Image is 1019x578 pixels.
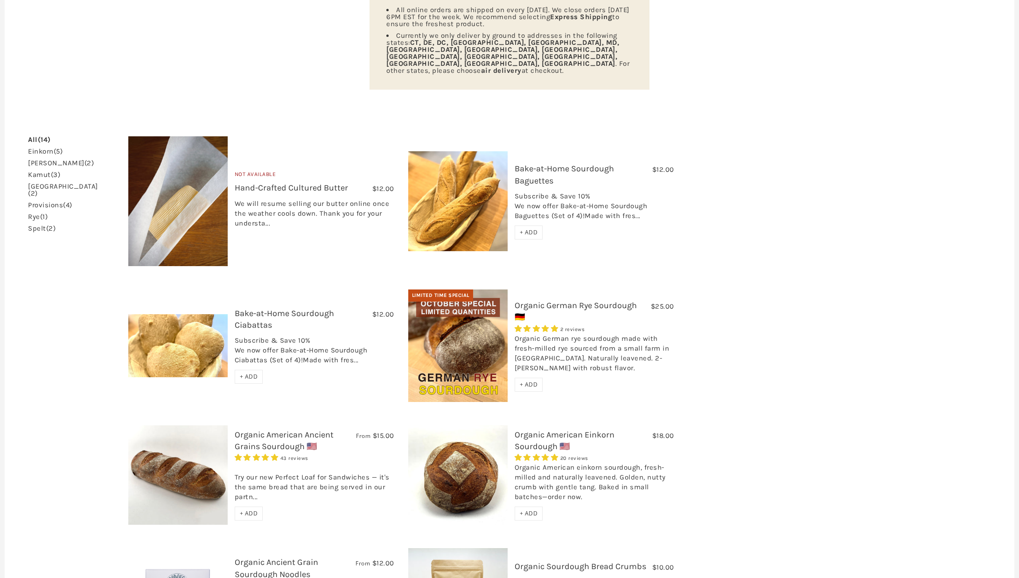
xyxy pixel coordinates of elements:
a: Hand-Crafted Cultured Butter [235,183,348,193]
span: (3) [51,170,61,179]
span: 4.93 stars [235,453,280,462]
img: Organic American Ancient Grains Sourdough 🇺🇸 [128,425,228,525]
img: Organic American Einkorn Sourdough 🇺🇸 [408,425,508,525]
a: spelt(2) [28,225,56,232]
div: Not Available [235,170,394,183]
img: Bake-at-Home Sourdough Baguettes [408,151,508,251]
a: Organic German Rye Sourdough 🇩🇪 [515,300,637,322]
span: 4.95 stars [515,453,560,462]
span: 43 reviews [280,455,308,461]
span: $12.00 [372,310,394,318]
a: Bake-at-Home Sourdough Baguettes [515,163,614,185]
span: $12.00 [372,559,394,567]
strong: Express Shipping [550,13,612,21]
a: Organic American Ancient Grains Sourdough 🇺🇸 [235,430,334,451]
span: + ADD [520,228,538,236]
span: From [356,559,370,567]
span: (2) [28,189,38,197]
span: + ADD [240,373,258,381]
span: 2 reviews [560,326,585,332]
div: Subscribe & Save 10% We now offer Bake-at-Home Sourdough Ciabattas (Set of 4)!Made with fres... [235,336,394,370]
span: + ADD [520,381,538,388]
span: $12.00 [372,184,394,193]
a: kamut(3) [28,171,60,178]
span: $15.00 [373,431,394,440]
div: Try our new Perfect Loaf for Sandwiches — it's the same bread that are being served in our partn... [235,463,394,507]
div: + ADD [515,507,543,521]
div: + ADD [515,226,543,240]
strong: air delivery [481,66,522,75]
strong: CT, DE, DC, [GEOGRAPHIC_DATA], [GEOGRAPHIC_DATA], MD, [GEOGRAPHIC_DATA], [GEOGRAPHIC_DATA], [GEOG... [386,38,619,68]
a: All(14) [28,136,51,143]
div: Limited Time Special [408,289,473,302]
span: (14) [38,135,51,144]
span: (4) [63,201,72,209]
span: $12.00 [652,165,674,174]
a: provisions(4) [28,202,72,209]
img: Hand-Crafted Cultured Butter [128,136,228,266]
a: Bake-at-Home Sourdough Ciabattas [235,308,334,330]
a: einkorn(5) [28,148,63,155]
span: $18.00 [652,431,674,440]
div: + ADD [235,507,263,521]
span: 5.00 stars [515,324,560,333]
span: (2) [46,224,56,233]
span: + ADD [240,509,258,517]
a: [GEOGRAPHIC_DATA](2) [28,183,98,197]
div: Subscribe & Save 10% We now offer Bake-at-Home Sourdough Baguettes (Set of 4)!Made with fres... [515,191,674,226]
span: $25.00 [651,302,674,310]
img: Bake-at-Home Sourdough Ciabattas [128,314,228,378]
span: All online orders are shipped on every [DATE]. We close orders [DATE] 6PM EST for the week. We re... [386,6,629,28]
span: Currently we only deliver by ground to addresses in the following states: . For other states, ple... [386,31,629,75]
span: (1) [40,212,48,221]
div: + ADD [515,378,543,392]
span: (2) [84,159,94,167]
a: rye(1) [28,213,48,220]
div: + ADD [235,370,263,384]
div: Organic German rye sourdough made with fresh-milled rye sourced from a small farm in [GEOGRAPHIC_... [515,334,674,378]
span: (5) [54,147,63,155]
span: + ADD [520,509,538,517]
div: Organic American einkorn sourdough, fresh-milled and naturally leavened. Golden, nutty crumb with... [515,463,674,507]
a: Organic Sourdough Bread Crumbs [515,561,646,571]
div: We will resume selling our butter online once the weather cools down. Thank you for your understa... [235,199,394,233]
span: 20 reviews [560,455,588,461]
img: Organic German Rye Sourdough 🇩🇪 [408,289,508,402]
a: Organic American Einkorn Sourdough 🇺🇸 [515,430,614,451]
a: [PERSON_NAME](2) [28,160,94,167]
span: $10.00 [652,563,674,571]
span: From [356,432,370,440]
